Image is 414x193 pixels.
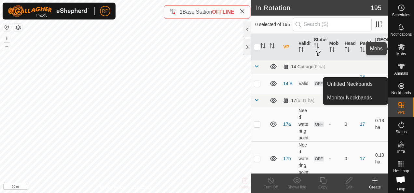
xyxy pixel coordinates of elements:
div: Edit [336,184,362,190]
button: – [3,43,11,50]
a: 14 Cottage [360,74,368,93]
div: Turn Off [258,184,284,190]
span: Schedules [392,13,410,17]
a: 17a [283,122,291,127]
p-sorticon: Activate to sort [329,48,335,53]
th: Paddock [357,34,373,60]
a: 17b [283,156,291,161]
span: 0 selected of 195 [255,21,293,28]
span: 195 [371,3,381,13]
th: Mob [327,34,342,60]
td: Need watering point [296,141,311,176]
span: Neckbands [391,91,411,95]
th: Head [342,34,357,60]
a: Unfitted Neckbands [323,78,388,91]
span: RP [102,8,108,15]
div: Copy [310,184,336,190]
th: VP [281,34,296,60]
span: Mobs [396,52,406,56]
p-sorticon: Activate to sort [260,44,266,49]
span: 1 [180,9,183,15]
span: Status [395,130,407,134]
span: OFFLINE [212,9,234,15]
button: Map Layers [14,24,22,32]
td: 0.14 ha [373,73,388,94]
span: Base Station [183,9,212,15]
span: Unfitted Neckbands [327,80,373,88]
div: 17 [283,98,314,103]
span: OFF [314,122,324,127]
button: Reset Map [3,23,11,31]
p-sorticon: Activate to sort [360,48,365,53]
p-sorticon: Activate to sort [269,44,275,49]
a: Contact Us [132,185,151,190]
span: Infra [397,149,405,153]
a: 17 [360,122,365,127]
td: 0.13 ha [373,107,388,141]
input: Search (S) [293,18,372,31]
td: 0 [342,73,357,94]
span: OFF [314,156,324,161]
td: Need watering point [296,107,311,141]
span: VPs [397,110,405,114]
span: Animals [394,71,408,75]
h2: In Rotation [255,4,370,12]
p-sorticon: Activate to sort [345,48,350,53]
span: Heatmap [393,169,409,173]
img: Gallagher Logo [8,5,89,17]
th: Validity [296,34,311,60]
p-sorticon: Activate to sort [314,44,319,49]
td: 0.13 ha [373,141,388,176]
p-sorticon: Activate to sort [298,48,304,53]
p-sorticon: Activate to sort [375,51,380,56]
button: + [3,34,11,42]
div: 14 Cottage [283,64,325,70]
a: Privacy Policy [100,185,124,190]
div: Show/Hide [284,184,310,190]
span: Help [397,187,405,191]
div: Open chat [392,171,409,188]
span: Notifications [391,32,412,36]
td: Valid [296,73,311,94]
div: - [329,155,339,162]
span: OFF [314,81,324,86]
td: 0 [342,141,357,176]
a: 14 B [283,81,293,86]
div: Create [362,184,388,190]
th: Status [311,34,326,60]
a: Monitor Neckbands [323,91,388,104]
a: 17 [360,156,365,161]
th: [GEOGRAPHIC_DATA] Area [373,34,388,60]
td: 0 [342,107,357,141]
span: Monitor Neckbands [327,94,372,102]
div: - [329,121,339,128]
span: (6.01 ha) [296,98,314,103]
span: (6 ha) [313,64,325,69]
